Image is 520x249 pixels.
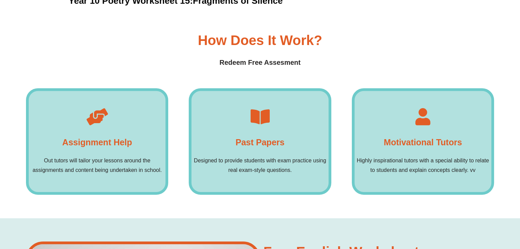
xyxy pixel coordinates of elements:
p: Designed to provide students with exam practice using real exam-style questions. [191,156,328,175]
h4: Assignment Help [62,135,132,149]
h4: Redeem Free Assesment [26,57,494,68]
h3: How Does it Work? [198,33,322,47]
h4: Motivational Tutors [384,135,462,149]
h4: Past Papers [236,135,284,149]
p: Highly inspirational tutors with a special ability to relate to students and explain concepts cle... [355,156,491,175]
p: Out tutors will tailor your lessons around the assignments and content being undertaken in school. [29,156,165,175]
iframe: Chat Widget [406,172,520,249]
